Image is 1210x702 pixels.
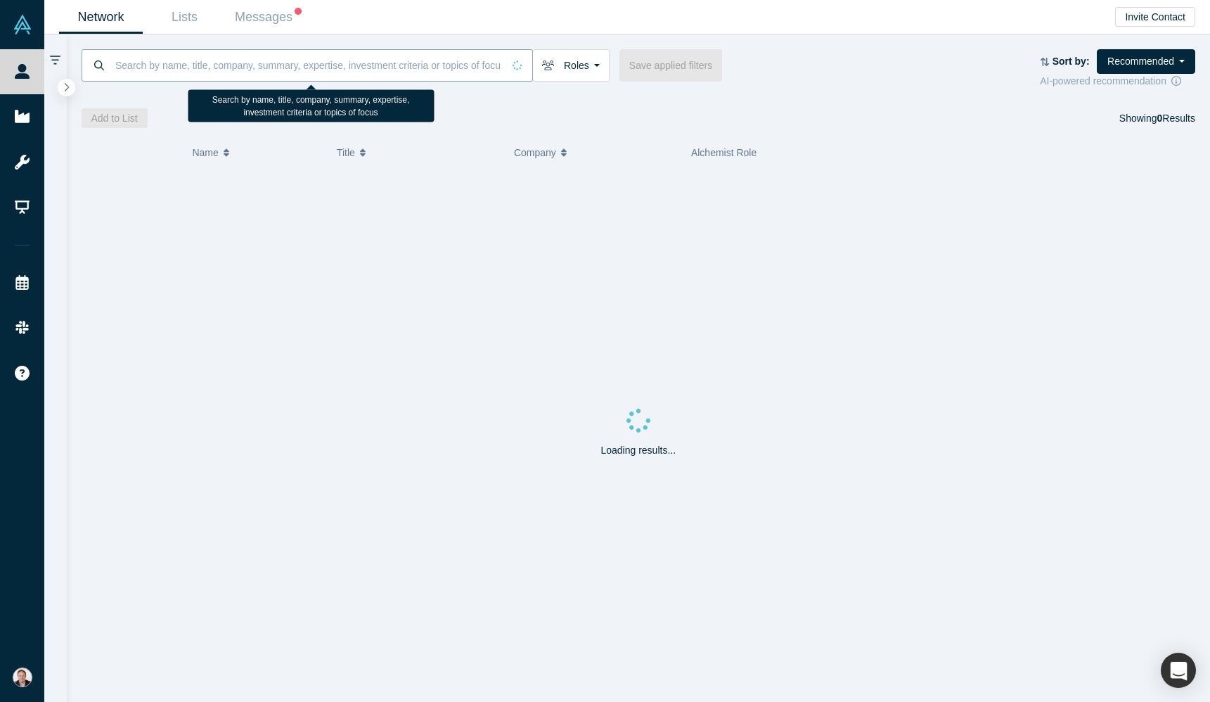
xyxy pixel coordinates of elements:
a: Lists [143,1,226,34]
span: Results [1157,113,1195,124]
img: Alex Shevelenko's Account [13,668,32,687]
strong: Sort by: [1053,56,1090,67]
button: Save applied filters [619,49,722,82]
span: Name [192,138,218,167]
strong: 0 [1157,113,1163,124]
button: Company [514,138,676,167]
button: Roles [532,49,610,82]
a: Messages [226,1,310,34]
div: AI-powered recommendation [1040,74,1195,89]
span: Company [514,138,556,167]
button: Title [337,138,499,167]
button: Invite Contact [1115,7,1195,27]
button: Recommended [1097,49,1195,74]
img: Alchemist Vault Logo [13,15,32,34]
input: Search by name, title, company, summary, expertise, investment criteria or topics of focus [114,49,503,82]
span: Alchemist Role [691,147,757,158]
a: Network [59,1,143,34]
button: Name [192,138,322,167]
button: Add to List [82,108,148,128]
div: Showing [1119,108,1195,128]
span: Title [337,138,355,167]
p: Loading results... [600,443,676,458]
